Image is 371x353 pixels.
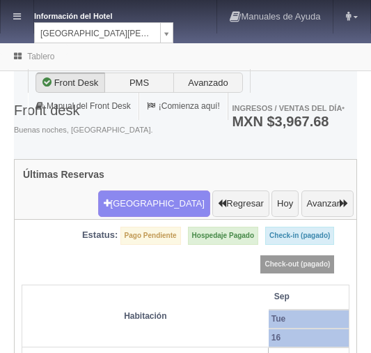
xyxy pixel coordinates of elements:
[34,22,173,43] a: [GEOGRAPHIC_DATA][PERSON_NAME]
[173,73,243,93] label: Avanzado
[27,52,54,61] a: Tablero
[14,125,153,136] span: Buenas noches, [GEOGRAPHIC_DATA].
[139,93,228,120] a: ¡Comienza aquí!
[124,311,166,321] strong: Habitación
[120,227,181,245] label: Pago Pendiente
[104,73,174,93] label: PMS
[188,227,258,245] label: Hospedaje Pagado
[35,73,105,93] label: Front Desk
[271,190,299,217] button: Hoy
[34,7,145,22] dt: Información del Hotel
[14,103,153,118] h3: Front desk
[212,190,269,217] button: Regresar
[28,93,139,120] a: Manual del Front Desk
[301,190,354,217] button: Avanzar
[265,227,334,245] label: Check-in (pagado)
[232,104,345,112] span: Ingresos / Ventas del día
[40,23,155,44] span: [GEOGRAPHIC_DATA][PERSON_NAME]
[260,255,334,273] label: Check-out (pagado)
[23,170,104,180] h4: Últimas Reservas
[98,190,210,217] button: [GEOGRAPHIC_DATA]
[232,114,345,128] h3: MXN $3,967.68
[82,229,118,242] label: Estatus:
